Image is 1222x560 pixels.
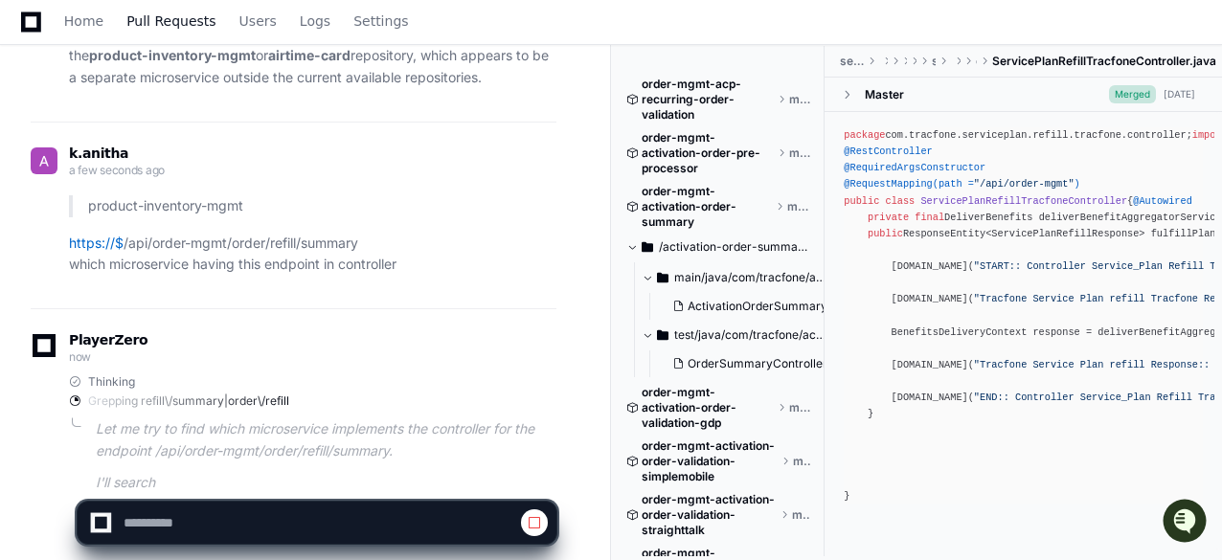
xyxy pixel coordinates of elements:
[642,235,653,258] svg: Directory
[840,54,864,69] span: serviceplan-refill-tracfone
[665,350,829,377] button: OrderSummaryControllerTest.java
[1109,85,1156,103] span: Merged
[642,320,826,350] button: test/java/com/tracfone/activation/order/summary/controller
[626,232,810,262] button: /activation-order-summary/src
[69,334,147,346] span: PlayerZero
[96,418,556,462] p: Let me try to find which microservice implements the controller for the endpoint /api/order-mgmt/...
[642,438,778,484] span: order-mgmt-activation-order-validation-simplemobile
[642,130,774,176] span: order-mgmt-activation-order-pre-processor
[844,129,885,141] span: package
[69,24,556,89] p: To find the exact implementation, you would need access to either the or repository, which appear...
[19,77,349,107] div: Welcome
[126,15,215,27] span: Pull Requests
[787,199,810,214] span: master
[19,19,57,57] img: PlayerZero
[932,54,936,69] span: serviceplan
[665,293,829,320] button: ActivationOrderSummaryController.java
[868,212,909,223] span: private
[976,54,977,69] span: controller
[88,374,135,390] span: Thinking
[992,54,1216,69] span: ServicePlanRefillTracfoneController.java
[844,127,1203,504] div: com.tracfone.serviceplan.refill.tracfone.controller; com.tracfone.serviceplan.refill.tracfone.api...
[300,15,330,27] span: Logs
[793,454,811,469] span: master
[191,201,232,215] span: Pylon
[659,239,810,255] span: /activation-order-summary/src
[19,143,54,177] img: 1756235613930-3d25f9e4-fa56-45dd-b3ad-e072dfbd1548
[789,92,810,107] span: master
[789,146,810,161] span: master
[657,266,668,289] svg: Directory
[326,148,349,171] button: Start new chat
[268,47,351,63] strong: airtime-card
[69,233,556,277] p: /api/order-mgmt/order/refill/summary which microservice having this endpoint in controller
[688,356,875,371] span: OrderSummaryControllerTest.java
[69,146,128,161] span: k.anitha
[642,184,772,230] span: order-mgmt-activation-order-summary
[642,385,774,431] span: order-mgmt-activation-order-validation-gdp
[885,195,915,207] span: class
[1164,87,1195,101] div: [DATE]
[674,270,826,285] span: main/java/com/tracfone/activation/order/summary/controller
[31,147,57,174] img: ACg8ocKGBNQ52QSK5jfzVjWMyfslDwz9pWz-hnaw9gZSdrKQv8TeKQ=s96-c
[674,327,826,343] span: test/java/com/tracfone/activation/order/summary/controller
[65,162,278,177] div: We're offline, but we'll be back soon!
[642,77,774,123] span: order-mgmt-acp-recurring-order-validation
[642,262,826,293] button: main/java/com/tracfone/activation/order/summary/controller
[844,162,985,173] span: @RequiredArgsConstructor
[135,200,232,215] a: Powered byPylon
[915,212,944,223] span: final
[865,87,904,102] div: Master
[844,146,932,157] span: @RestController
[88,393,289,409] span: Grepping refill\/summary|order\/refill
[64,15,103,27] span: Home
[789,400,810,415] span: master
[1133,195,1192,207] span: @Autowired
[69,163,165,177] span: a few seconds ago
[65,143,314,162] div: Start new chat
[69,349,91,364] span: now
[89,47,256,63] strong: product-inventory-mgmt
[239,15,277,27] span: Users
[974,178,1075,190] span: "/api/order-mgmt"
[688,299,907,314] span: ActivationOrderSummaryController.java
[844,195,879,207] span: public
[844,178,1079,190] span: @RequestMapping(path = )
[868,228,903,239] span: public
[353,15,408,27] span: Settings
[88,195,556,217] p: product-inventory-mgmt
[69,235,124,251] a: https://$
[657,324,668,347] svg: Directory
[920,195,1127,207] span: ServicePlanRefillTracfoneController
[1161,497,1212,549] iframe: Open customer support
